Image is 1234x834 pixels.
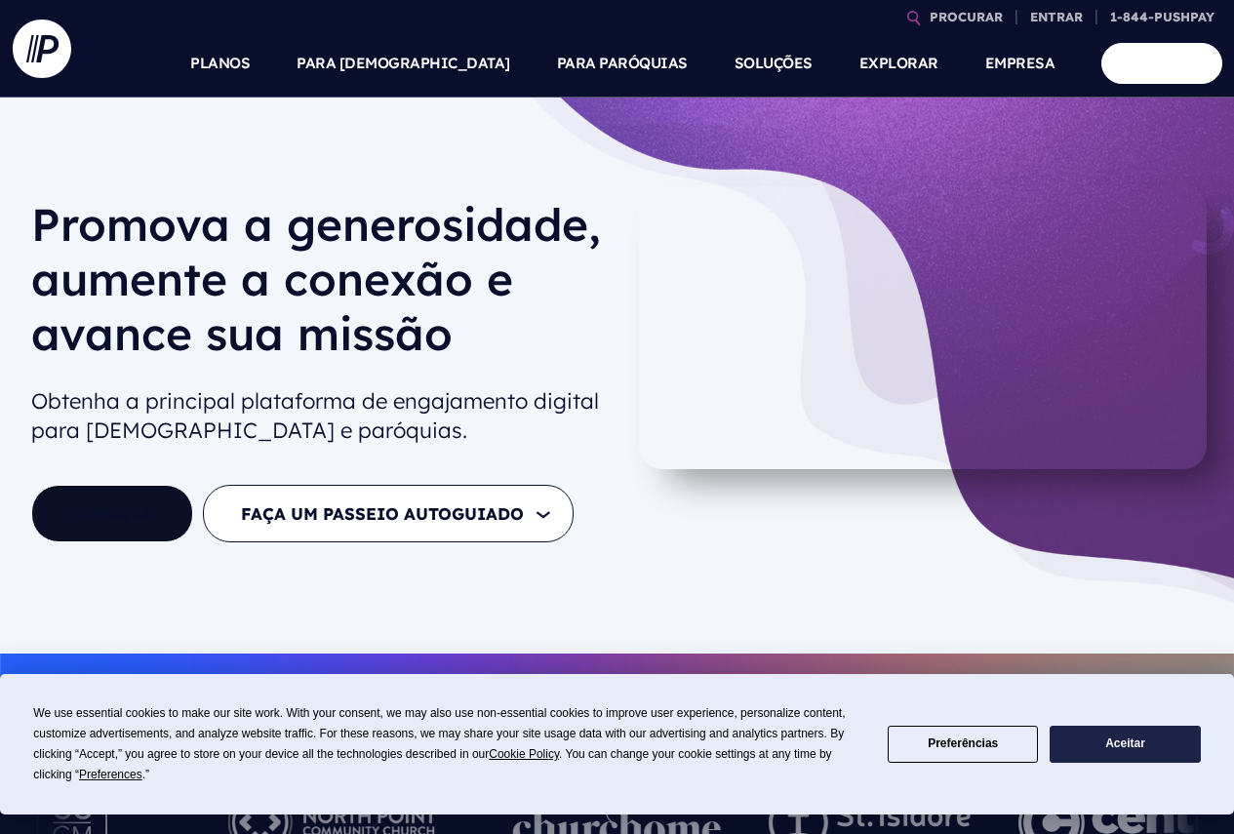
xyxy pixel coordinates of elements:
[735,54,813,72] font: SOLUÇÕES
[31,196,601,362] font: Promova a generosidade, aumente a conexão e avance sua missão
[203,485,574,542] button: FAÇA UM PASSEIO AUTOGUIADO
[1110,9,1214,24] font: 1-844-PUSHPAY
[557,54,688,72] font: PARA PARÓQUIAS
[928,736,998,750] font: Preferências
[79,768,142,781] span: Preferences
[297,29,510,98] a: PARA [DEMOGRAPHIC_DATA]
[859,29,938,98] a: EXPLORAR
[930,9,1003,24] font: PROCURAR
[888,726,1038,764] button: Preferências
[1101,43,1222,83] a: COMEÇAR
[190,54,250,72] font: PLANOS
[1030,9,1083,24] font: ENTRAR
[1050,726,1200,764] button: Aceitar
[859,54,938,72] font: EXPLORAR
[557,29,688,98] a: PARA PARÓQUIAS
[190,29,250,98] a: PLANOS
[1126,54,1198,72] font: COMEÇAR
[1105,736,1145,750] font: Aceitar
[241,503,524,524] font: FAÇA UM PASSEIO AUTOGUIADO
[489,747,559,761] span: Cookie Policy
[69,503,155,524] font: COMEÇAR
[985,54,1055,72] font: EMPRESA
[31,387,599,445] font: Obtenha a principal plataforma de engajamento digital para [DEMOGRAPHIC_DATA] e paróquias.
[31,485,193,542] a: COMEÇAR
[33,703,864,785] div: We use essential cookies to make our site work. With your consent, we may also use non-essential ...
[297,54,510,72] font: PARA [DEMOGRAPHIC_DATA]
[735,29,813,98] a: SOLUÇÕES
[985,29,1055,98] a: EMPRESA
